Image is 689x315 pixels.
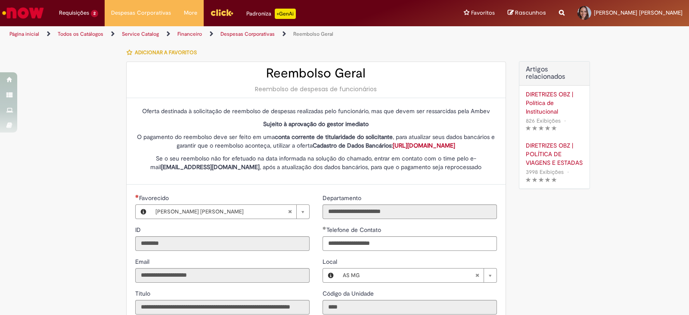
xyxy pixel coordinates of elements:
[91,10,98,17] span: 2
[323,290,376,297] span: Somente leitura - Código da Unidade
[135,289,152,298] label: Somente leitura - Título
[526,90,583,116] a: DIRETRIZES OBZ | Política de Institucional
[323,204,497,219] input: Departamento
[59,9,89,17] span: Requisições
[210,6,233,19] img: click_logo_yellow_360x200.png
[135,268,310,283] input: Email
[515,9,546,17] span: Rascunhos
[323,226,326,230] span: Obrigatório Preenchido
[326,226,383,234] span: Telefone de Contato
[135,195,139,198] span: Obrigatório Preenchido
[323,258,339,266] span: Local
[275,9,296,19] p: +GenAi
[111,9,171,17] span: Despesas Corporativas
[562,115,568,127] span: •
[471,9,495,17] span: Favoritos
[135,66,497,80] h2: Reembolso Geral
[323,300,497,315] input: Código da Unidade
[313,142,455,149] strong: Cadastro de Dados Bancários:
[1,4,45,22] img: ServiceNow
[136,205,151,219] button: Favorecido, Visualizar este registro Maria Clara De Souza Oliveira
[135,85,497,93] div: Reembolso de despesas de funcionários
[338,269,497,282] a: AS MGLimpar campo Local
[283,205,296,219] abbr: Limpar campo Favorecido
[135,290,152,297] span: Somente leitura - Título
[58,31,103,37] a: Todos os Catálogos
[323,194,363,202] label: Somente leitura - Departamento
[135,236,310,251] input: ID
[323,236,497,251] input: Telefone de Contato
[135,49,197,56] span: Adicionar a Favoritos
[263,120,369,128] strong: Sujeito à aprovação do gestor imediato
[275,133,393,141] strong: conta corrente de titularidade do solicitante
[471,269,484,282] abbr: Limpar campo Local
[135,300,310,315] input: Título
[526,66,583,81] h3: Artigos relacionados
[293,31,333,37] a: Reembolso Geral
[508,9,546,17] a: Rascunhos
[184,9,197,17] span: More
[135,257,151,266] label: Somente leitura - Email
[594,9,683,16] span: [PERSON_NAME] [PERSON_NAME]
[135,133,497,150] p: O pagamento do reembolso deve ser feito em uma , para atualizar seus dados bancários e garantir q...
[122,31,159,37] a: Service Catalog
[220,31,275,37] a: Despesas Corporativas
[151,205,309,219] a: [PERSON_NAME] [PERSON_NAME]Limpar campo Favorecido
[6,26,453,42] ul: Trilhas de página
[161,163,260,171] strong: [EMAIL_ADDRESS][DOMAIN_NAME]
[526,117,561,124] span: 826 Exibições
[323,289,376,298] label: Somente leitura - Código da Unidade
[393,142,455,149] a: [URL][DOMAIN_NAME]
[526,168,564,176] span: 3998 Exibições
[526,141,583,167] a: DIRETRIZES OBZ | POLÍTICA DE VIAGENS E ESTADAS
[323,269,338,282] button: Local, Visualizar este registro AS MG
[177,31,202,37] a: Financeiro
[135,154,497,171] p: Se o seu reembolso não for efetuado na data informada na solução do chamado, entrar em contato co...
[126,43,202,62] button: Adicionar a Favoritos
[135,225,143,234] label: Somente leitura - ID
[9,31,39,37] a: Página inicial
[135,107,497,115] p: Oferta destinada à solicitação de reembolso de despesas realizadas pelo funcionário, mas que deve...
[246,9,296,19] div: Padroniza
[139,194,171,202] span: Necessários - Favorecido
[343,269,475,282] span: AS MG
[565,166,571,178] span: •
[155,205,288,219] span: [PERSON_NAME] [PERSON_NAME]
